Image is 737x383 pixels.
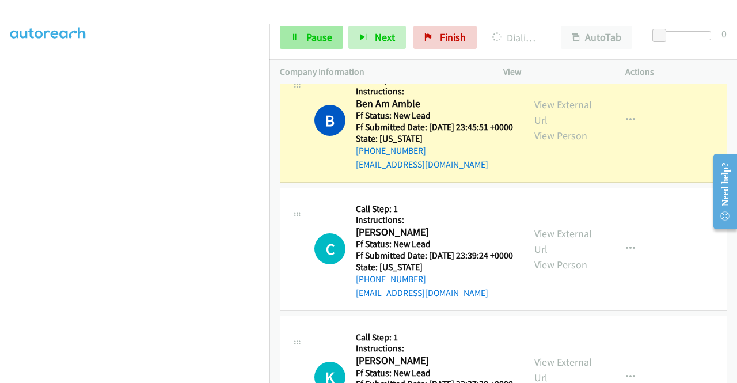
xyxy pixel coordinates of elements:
[348,26,406,49] button: Next
[356,367,513,379] h5: Ff Status: New Lead
[356,250,513,261] h5: Ff Submitted Date: [DATE] 23:39:24 +0000
[356,261,513,273] h5: State: [US_STATE]
[440,31,466,44] span: Finish
[534,258,587,271] a: View Person
[314,233,345,264] h1: C
[314,105,345,136] h1: B
[280,26,343,49] a: Pause
[356,110,513,122] h5: Ff Status: New Lead
[704,146,737,237] iframe: Resource Center
[625,65,727,79] p: Actions
[356,214,513,226] h5: Instructions:
[492,30,540,45] p: Dialing Ben Am Amble
[356,86,513,97] h5: Instructions:
[561,26,632,49] button: AutoTab
[356,226,513,239] h2: [PERSON_NAME]
[356,133,513,145] h5: State: [US_STATE]
[356,203,513,215] h5: Call Step: 1
[413,26,477,49] a: Finish
[356,238,513,250] h5: Ff Status: New Lead
[503,65,605,79] p: View
[356,343,513,354] h5: Instructions:
[356,287,488,298] a: [EMAIL_ADDRESS][DOMAIN_NAME]
[314,233,345,264] div: The call is yet to be attempted
[375,31,395,44] span: Next
[356,274,426,285] a: [PHONE_NUMBER]
[356,122,513,133] h5: Ff Submitted Date: [DATE] 23:45:51 +0000
[534,227,592,256] a: View External Url
[356,159,488,170] a: [EMAIL_ADDRESS][DOMAIN_NAME]
[356,332,513,343] h5: Call Step: 1
[356,97,513,111] h2: Ben Am Amble
[534,98,592,127] a: View External Url
[721,26,727,41] div: 0
[356,354,513,367] h2: [PERSON_NAME]
[356,145,426,156] a: [PHONE_NUMBER]
[534,129,587,142] a: View Person
[280,65,483,79] p: Company Information
[306,31,332,44] span: Pause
